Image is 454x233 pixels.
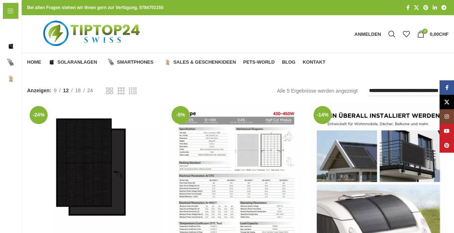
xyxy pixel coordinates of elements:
span: -5% [172,106,190,124]
a: Kontakt [303,55,325,69]
a: Rasteransicht 2 [106,86,113,96]
div: Meine Wunschliste [399,27,414,41]
a: X Social Link [440,95,454,109]
img: Smartphones [7,59,14,66]
a: Rasteransicht 4 [129,86,137,96]
img: Smartphones [108,59,114,65]
a: Telegram Social Link [439,3,449,13]
a: Solaranlagen [48,55,101,69]
span: Kontakt [7,121,26,134]
span: Pets-World [7,89,34,102]
a: Suche [385,27,399,41]
a: Pinterest Social Link [440,138,454,153]
span: 0 [422,29,428,34]
a: LinkedIn Social Link [431,3,439,13]
span: Smartphones [117,59,154,65]
span: Blog [7,105,18,118]
span: -14% [314,106,332,124]
span: CHF [439,31,449,37]
a: Facebook Social Link [404,3,412,13]
a: 0 0,00CHF [414,27,452,41]
img: Solaranlagen [7,43,14,50]
select: Shop-Reihenfolge [368,86,446,96]
a: Anmelden [351,27,385,41]
p: Alle 5 Ergebnisse werden angezeigt [277,87,358,95]
span: Sales & Geschenkideen [18,72,75,85]
img: Sales & Geschenkideen [164,59,171,65]
span: Anmelden [354,32,381,37]
span: Blog [282,59,296,65]
a: Facebook Social Link [440,80,454,95]
span: Smartphones [18,56,50,69]
span: Home [7,24,21,37]
a: X Social Link [412,3,421,13]
span: Solaranlagen [18,40,50,53]
a: Instagram Social Link [440,109,454,124]
a: Pinterest Social Link [421,3,431,13]
span: Sales & Geschenkideen [173,59,236,65]
a: Sales & Geschenkideen [164,55,236,69]
a: YouTube Social Link [440,124,454,138]
div: Hauptnavigation [23,55,329,69]
a: Smartphones [108,55,157,69]
span: Kontakt [303,59,325,65]
span: Pets-World [243,59,274,65]
span: Menü [17,7,31,15]
a: Rasteransicht 3 [118,86,125,96]
a: Blog [282,55,296,69]
img: Sales & Geschenkideen [7,75,14,82]
bdi: 0,00 [430,31,449,37]
a: Pets-World [243,55,274,69]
